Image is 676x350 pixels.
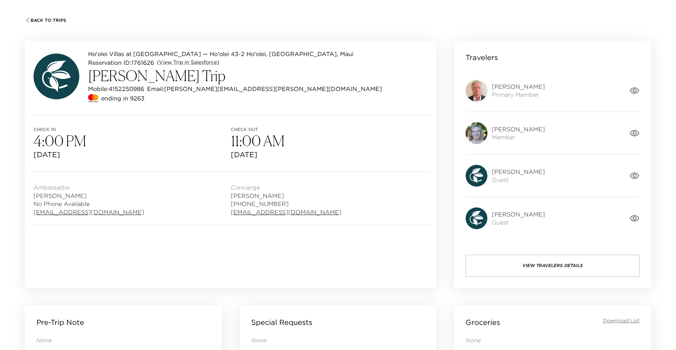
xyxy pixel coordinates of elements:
h3: 4:00 PM [33,132,231,150]
span: [PERSON_NAME] [231,192,341,200]
img: avatar.4afec266560d411620d96f9f038fe73f.svg [466,165,487,187]
span: Guest [492,176,545,184]
p: Reservation ID: 1761626 [88,58,154,67]
p: Groceries [466,317,500,327]
p: ending in 9263 [101,94,145,103]
button: Back To Trips [25,17,66,23]
span: No Phone Available [33,200,144,208]
img: credit card type [88,93,98,103]
span: [PERSON_NAME] [492,168,545,176]
p: Email: [PERSON_NAME][EMAIL_ADDRESS][PERSON_NAME][DOMAIN_NAME] [147,84,382,93]
span: Check out [231,127,428,132]
img: 2Q== [466,80,487,102]
span: Primary Member [492,91,545,99]
span: [PERSON_NAME] [492,83,545,91]
h3: 11:00 AM [231,132,428,150]
p: Mobile: 4152250986 [88,84,144,93]
span: [PERSON_NAME] [492,210,545,218]
span: [PERSON_NAME] [492,125,545,133]
span: Ambassador [33,183,144,191]
h3: [PERSON_NAME] Trip [88,67,382,84]
img: avatar.4afec266560d411620d96f9f038fe73f.svg [466,207,487,229]
img: avatar.4afec266560d411620d96f9f038fe73f.svg [33,53,79,99]
span: Concierge [231,183,341,191]
span: Guest [492,218,545,226]
p: None [36,336,210,344]
span: [DATE] [231,150,428,160]
span: [DATE] [33,150,231,160]
span: Back To Trips [31,18,66,23]
p: Pre-Trip Note [36,317,84,327]
span: Check in [33,127,231,132]
p: None [251,336,425,344]
p: Travelers [466,52,498,63]
span: [PHONE_NUMBER] [231,200,341,208]
button: View Travelers Details [466,255,640,277]
p: None [466,336,640,344]
span: [PERSON_NAME] [33,192,144,200]
span: Member [492,133,545,141]
a: [EMAIL_ADDRESS][DOMAIN_NAME] [33,208,144,216]
a: [EMAIL_ADDRESS][DOMAIN_NAME] [231,208,341,216]
a: (View Trip in Salesforce) [157,59,219,66]
p: Special Requests [251,317,312,327]
img: Z [466,122,487,144]
p: Ho'olei Villas at [GEOGRAPHIC_DATA] — Ho'olei 43-2 Ho'olei, [GEOGRAPHIC_DATA], Maui [88,49,382,58]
